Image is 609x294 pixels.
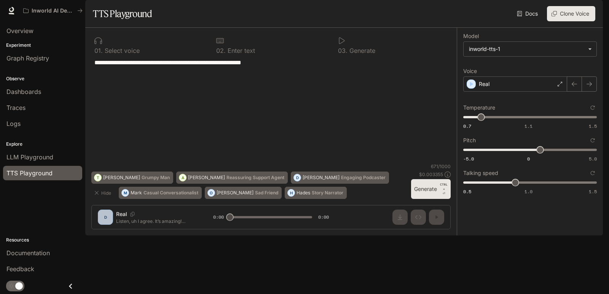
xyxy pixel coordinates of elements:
[119,187,202,199] button: MMarkCasual Conversationalist
[588,103,597,112] button: Reset to default
[94,172,101,184] div: T
[463,33,479,39] p: Model
[589,156,597,162] span: 5.0
[226,48,255,54] p: Enter text
[294,172,301,184] div: D
[527,156,530,162] span: 0
[589,123,597,129] span: 1.5
[32,8,74,14] p: Inworld AI Demos
[297,191,310,195] p: Hades
[208,187,215,199] div: O
[341,175,386,180] p: Engaging Podcaster
[338,48,348,54] p: 0 3 .
[440,182,448,196] p: ⏎
[312,191,343,195] p: Story Narrator
[588,169,597,177] button: Reset to default
[91,187,116,199] button: Hide
[93,6,152,21] h1: TTS Playground
[91,172,173,184] button: T[PERSON_NAME]Grumpy Man
[440,182,448,191] p: CTRL +
[285,187,347,199] button: HHadesStory Narrator
[463,123,471,129] span: 0.7
[515,6,541,21] a: Docs
[131,191,142,195] p: Mark
[176,172,288,184] button: A[PERSON_NAME]Reassuring Support Agent
[205,187,282,199] button: O[PERSON_NAME]Sad Friend
[226,175,284,180] p: Reassuring Support Agent
[463,68,477,74] p: Voice
[411,179,451,199] button: GenerateCTRL +⏎
[94,48,103,54] p: 0 1 .
[547,6,595,21] button: Clone Voice
[20,3,86,18] button: All workspaces
[463,138,476,143] p: Pitch
[588,136,597,145] button: Reset to default
[463,156,474,162] span: -5.0
[103,48,140,54] p: Select voice
[525,188,532,195] span: 1.0
[463,105,495,110] p: Temperature
[255,191,278,195] p: Sad Friend
[463,170,498,176] p: Talking speed
[348,48,375,54] p: Generate
[303,175,340,180] p: [PERSON_NAME]
[103,175,140,180] p: [PERSON_NAME]
[288,187,295,199] div: H
[142,175,170,180] p: Grumpy Man
[479,80,489,88] p: Real
[464,42,596,56] div: inworld-tts-1
[463,188,471,195] span: 0.5
[589,188,597,195] span: 1.5
[291,172,389,184] button: D[PERSON_NAME]Engaging Podcaster
[188,175,225,180] p: [PERSON_NAME]
[469,45,584,53] div: inworld-tts-1
[179,172,186,184] div: A
[217,191,253,195] p: [PERSON_NAME]
[216,48,226,54] p: 0 2 .
[122,187,129,199] div: M
[143,191,198,195] p: Casual Conversationalist
[525,123,532,129] span: 1.1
